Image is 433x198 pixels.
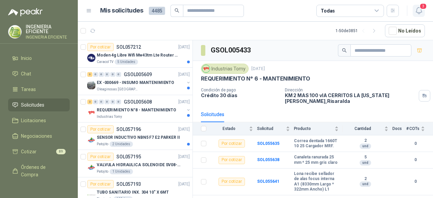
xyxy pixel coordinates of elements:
b: Lona recibe sellador de alas focus interna A1 (8330mm Largo * 322mm Ancho) L1 [294,171,339,192]
p: SOL057195 [116,154,141,159]
b: Canaleta ranurada 25 mm * 25 mm gris claro [294,155,339,165]
img: Company Logo [87,136,95,144]
p: KM 2 MAS 100 vIA CERRITOS LA [US_STATE] [PERSON_NAME] , Risaralda [285,92,416,104]
div: 0 [105,72,110,77]
p: Patojito [97,141,108,147]
th: Producto [294,122,343,135]
p: VALVULA HIDRAULICA SOLENOIDE SV08-20 [97,162,181,168]
b: 2 [343,138,388,144]
img: Company Logo [87,54,95,62]
p: INGENIERIA EFICIENTE [26,24,70,34]
p: Industrias Tomy [97,114,122,119]
a: Por cotizarSOL057196[DATE] Company LogoSENSOR INDUCTIVO NBN5 F7 E2 PARKER IIPatojito2 Unidades [78,123,192,150]
span: Inicio [21,54,32,62]
p: SOL057196 [116,127,141,132]
span: search [175,8,179,13]
div: 1 Unidades [110,169,133,174]
p: REQUERIMIENTO N° 6 - MANTENIMIENTO [201,75,310,82]
div: 2 Unidades [110,141,133,147]
div: Solicitudes [201,111,224,118]
a: Cotizar89 [8,145,70,158]
a: SOL055641 [257,179,279,184]
span: Cantidad [343,126,383,131]
p: SENSOR INDUCTIVO NBN5 F7 E2 PARKER II [97,134,180,141]
div: 0 [99,72,104,77]
p: REQUERIMIENTO N°8 - MANTENIMIENTO [97,107,176,113]
button: No Leídos [385,24,425,37]
p: SOL057193 [116,182,141,186]
div: Por cotizar [87,153,114,161]
div: 5 Unidades [115,59,138,65]
p: SOL057212 [116,45,141,49]
p: [DATE] [178,71,190,78]
a: SOL055638 [257,157,279,162]
p: [DATE] [178,154,190,160]
a: Órdenes de Compra [8,161,70,181]
a: Solicitudes [8,98,70,111]
th: Solicitud [257,122,294,135]
p: [DATE] [178,99,190,105]
div: Industrias Tomy [201,64,249,74]
a: Inicio [8,52,70,65]
a: Licitaciones [8,114,70,127]
span: search [342,48,347,53]
span: Solicitudes [21,101,44,109]
p: [DATE] [178,181,190,188]
span: Estado [210,126,248,131]
span: Chat [21,70,31,78]
p: Caracol TV [97,59,113,65]
div: Por cotizar [219,178,245,186]
div: Por cotizar [219,156,245,164]
div: 0 [93,72,98,77]
th: Cantidad [343,122,392,135]
p: Moden 4g Libre Wifi Mw43tm Lte Router Móvil Internet 5ghz ALCATEL DESBLOQUEADO [97,52,181,59]
div: 2 [87,100,92,104]
div: Todas [321,7,335,15]
p: Crédito 30 días [201,92,279,98]
div: und [360,181,371,187]
div: 0 [110,72,115,77]
img: Company Logo [202,65,210,72]
button: 3 [413,5,425,17]
p: Condición de pago [201,88,279,92]
th: Docs [392,122,406,135]
span: 89 [56,149,66,154]
p: [DATE] [251,66,265,72]
b: Correa dentada 1660T 10 25 Cargador MRF. [294,138,339,149]
div: 0 [116,100,121,104]
span: Solicitud [257,126,284,131]
h1: Mis solicitudes [100,6,143,16]
span: 3 [419,3,427,9]
span: Producto [294,126,333,131]
div: Por cotizar [87,43,114,51]
a: SOL055635 [257,141,279,146]
h3: GSOL005433 [211,45,252,56]
a: 2 0 0 0 0 0 GSOL005608[DATE] Company LogoREQUERIMIENTO N°8 - MANTENIMIENTOIndustrias Tomy [87,98,191,119]
img: Company Logo [87,81,95,89]
p: Oleaginosas [GEOGRAPHIC_DATA][PERSON_NAME] [97,87,139,92]
div: und [360,160,371,166]
div: Por cotizar [219,139,245,148]
b: 0 [406,178,425,185]
span: Cotizar [21,148,37,155]
p: [DATE] [178,126,190,133]
b: 0 [406,157,425,163]
a: Por cotizarSOL057212[DATE] Company LogoModen 4g Libre Wifi Mw43tm Lte Router Móvil Internet 5ghz ... [78,40,192,68]
img: Company Logo [87,109,95,117]
img: Company Logo [8,25,21,38]
img: Company Logo [87,163,95,172]
span: Órdenes de Compra [21,163,63,178]
a: Tareas [8,83,70,96]
span: Negociaciones [21,132,52,140]
div: 0 [116,72,121,77]
b: 0 [406,140,425,147]
p: INGENIERIA EFICIENTE [26,35,70,39]
span: 4485 [149,7,165,15]
p: GSOL005608 [124,100,152,104]
div: 3 [87,72,92,77]
p: TUBO SANITARIO INX. 304 10" X 6MT [97,189,169,196]
img: Logo peakr [8,8,43,16]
